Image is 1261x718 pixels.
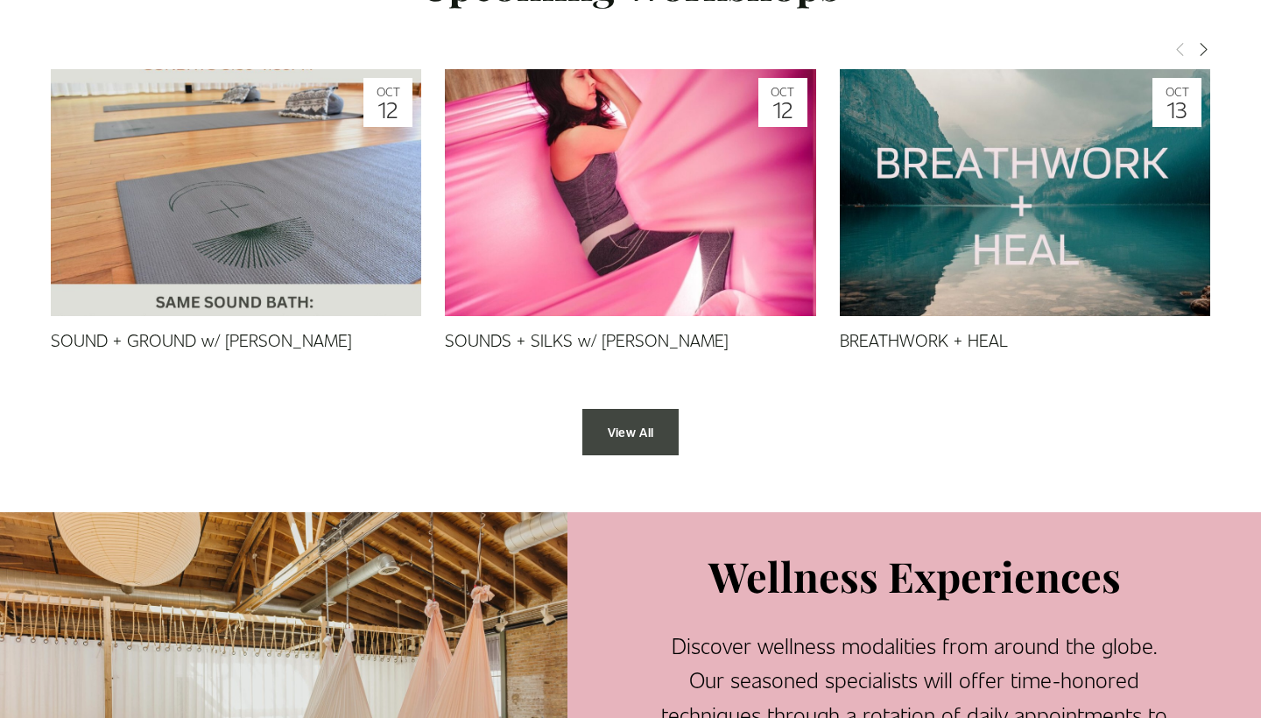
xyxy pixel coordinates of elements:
[840,7,1211,378] img: BREATHWORK + HEAL
[366,85,410,97] span: Oct
[445,69,816,316] a: SOUNDS + SILKS w/ Marian McNair Oct 12
[51,69,422,316] a: SOUND + GROUND w/ Marian McNair Oct 12
[1196,40,1210,56] span: Next
[840,69,1211,316] a: BREATHWORK + HEAL Oct 13
[840,328,1008,350] a: BREATHWORK + HEAL
[708,548,1121,603] h2: Wellness Experiences
[445,328,729,350] a: SOUNDS + SILKS w/ [PERSON_NAME]
[366,97,410,120] span: 12
[761,97,805,120] span: 12
[51,328,352,350] a: SOUND + GROUND w/ [PERSON_NAME]
[582,409,678,455] a: View All
[1173,40,1187,56] span: Previous
[1155,97,1199,120] span: 13
[51,7,422,378] img: SOUND + GROUND w/ Marian McNair
[1155,85,1199,97] span: Oct
[761,85,805,97] span: Oct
